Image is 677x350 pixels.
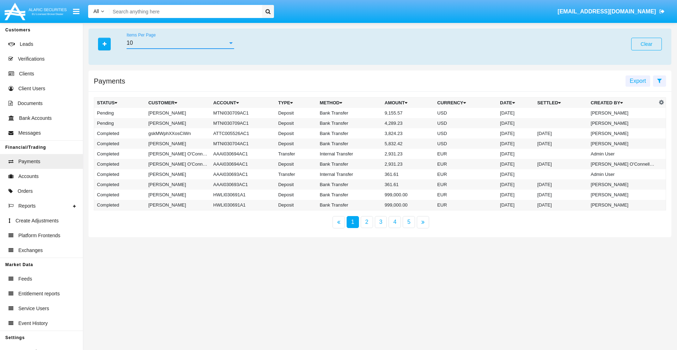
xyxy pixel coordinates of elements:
td: [DATE] [497,128,535,139]
td: Completed [94,179,146,190]
span: [EMAIL_ADDRESS][DOMAIN_NAME] [557,8,656,14]
td: [DATE] [535,139,588,149]
td: [PERSON_NAME] [146,179,211,190]
td: [DATE] [497,190,535,200]
span: Verifications [18,55,44,63]
td: [DATE] [497,169,535,179]
th: Created By [588,98,657,108]
span: Export [630,78,646,84]
span: 10 [127,40,133,46]
span: Event History [18,320,48,327]
span: Platform Frontends [18,232,60,239]
span: Orders [18,188,33,195]
td: 2,931.23 [382,149,434,159]
td: [PERSON_NAME] [588,190,657,200]
th: Type [275,98,317,108]
span: Reports [18,202,36,210]
span: Payments [18,158,40,165]
td: Bank Transfer [317,128,382,139]
td: [DATE] [497,149,535,159]
span: Client Users [18,85,45,92]
td: Completed [94,200,146,210]
th: Amount [382,98,434,108]
a: 2 [361,216,373,228]
td: [DATE] [497,139,535,149]
td: [PERSON_NAME] O'ConnellSufficientFunds [146,149,211,159]
span: Clients [19,70,34,78]
td: AAAI030693AC1 [211,169,275,179]
td: [PERSON_NAME] [588,128,657,139]
td: [PERSON_NAME] [146,118,211,128]
td: 2,931.23 [382,159,434,169]
td: [DATE] [497,200,535,210]
th: Customer [146,98,211,108]
td: Bank Transfer [317,139,382,149]
td: Pending [94,118,146,128]
td: [DATE] [497,179,535,190]
td: Deposit [275,179,317,190]
td: 361.61 [382,169,434,179]
th: Account [211,98,275,108]
td: Pending [94,108,146,118]
td: Completed [94,149,146,159]
td: EUR [434,169,497,179]
td: [DATE] [535,190,588,200]
td: Bank Transfer [317,159,382,169]
td: MTNI030709AC1 [211,108,275,118]
span: Documents [18,100,43,107]
td: 361.61 [382,179,434,190]
input: Search [109,5,260,18]
span: All [93,8,99,14]
td: USD [434,108,497,118]
td: Deposit [275,159,317,169]
td: Completed [94,190,146,200]
td: Admin User [588,169,657,179]
td: [PERSON_NAME] [146,200,211,210]
th: Currency [434,98,497,108]
td: Bank Transfer [317,200,382,210]
td: Internal Transfer [317,149,382,159]
td: [PERSON_NAME] [588,118,657,128]
td: HWLI030691A1 [211,190,275,200]
td: EUR [434,190,497,200]
span: Leads [20,41,33,48]
td: Internal Transfer [317,169,382,179]
td: HWLI030691A1 [211,200,275,210]
td: [PERSON_NAME] [146,139,211,149]
td: 4,289.23 [382,118,434,128]
a: 1 [347,216,359,228]
td: MTNI030704AC1 [211,139,275,149]
td: Deposit [275,139,317,149]
td: 9,155.57 [382,108,434,118]
td: EUR [434,179,497,190]
td: Completed [94,169,146,179]
td: Deposit [275,118,317,128]
td: [PERSON_NAME] [146,169,211,179]
a: 3 [375,216,387,228]
th: Status [94,98,146,108]
td: [DATE] [497,108,535,118]
td: Deposit [275,190,317,200]
th: Settled [535,98,588,108]
td: [DATE] [535,179,588,190]
h5: Payments [94,78,125,84]
button: Clear [631,38,662,50]
td: [PERSON_NAME] [146,108,211,118]
img: Logo image [4,1,68,22]
td: [PERSON_NAME] O'ConnellSufficientFunds [588,159,657,169]
a: [EMAIL_ADDRESS][DOMAIN_NAME] [554,2,668,22]
td: [DATE] [535,128,588,139]
span: Entitlement reports [18,290,60,297]
td: EUR [434,149,497,159]
td: USD [434,128,497,139]
td: Bank Transfer [317,118,382,128]
td: [PERSON_NAME] O'ConnellSufficientFunds [146,159,211,169]
td: Completed [94,128,146,139]
td: [PERSON_NAME] [588,139,657,149]
nav: paginator [89,216,671,228]
span: Create Adjustments [16,217,59,225]
td: EUR [434,159,497,169]
a: 5 [403,216,415,228]
td: [DATE] [497,118,535,128]
td: Completed [94,139,146,149]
